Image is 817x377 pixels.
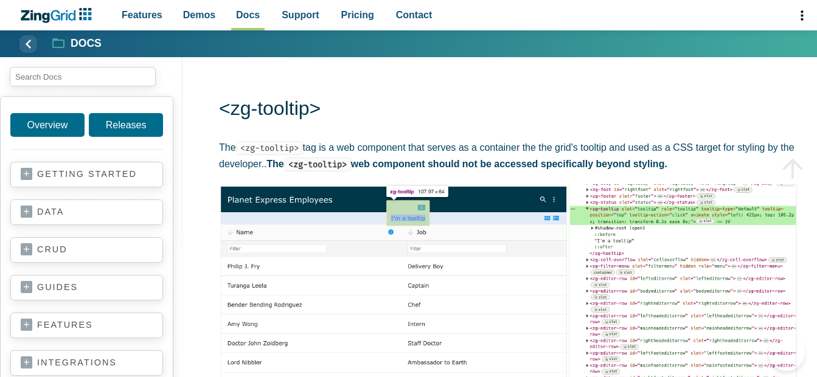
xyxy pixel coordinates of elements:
h1: <zg-tooltip> [219,96,798,123]
input: search input [10,67,156,86]
a: data [21,206,153,218]
p: The tag is a web component that serves as a container the the grid's tooltip and used as a CSS ta... [219,139,798,172]
a: Overview [10,113,85,137]
a: ZingChart Logo. Click to return to the homepage [19,8,98,23]
a: Releases [89,113,163,137]
iframe: Toggle Customer Support [768,334,805,371]
code: <zg-tooltip> [284,157,351,171]
a: Docs [53,36,102,51]
span: Contact [396,7,433,23]
strong: The web component should not be accessed specifically beyond styling. [266,159,667,169]
a: integrations [21,357,153,369]
a: crud [21,244,153,256]
a: getting started [21,168,153,181]
a: guides [21,282,153,294]
strong: Docs [71,38,102,49]
span: Docs [236,7,260,23]
a: features [21,319,153,331]
code: <zg-tooltip> [236,141,303,155]
span: Features [122,7,162,23]
span: Demos [183,7,215,23]
span: Support [282,7,319,23]
span: Pricing [341,7,374,23]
